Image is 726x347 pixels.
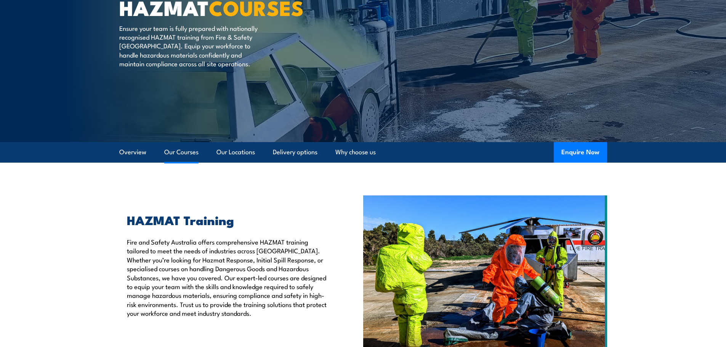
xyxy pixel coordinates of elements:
[164,142,199,162] a: Our Courses
[335,142,376,162] a: Why choose us
[127,237,328,318] p: Fire and Safety Australia offers comprehensive HAZMAT training tailored to meet the needs of indu...
[127,214,328,225] h2: HAZMAT Training
[216,142,255,162] a: Our Locations
[119,24,258,68] p: Ensure your team is fully prepared with nationally recognised HAZMAT training from Fire & Safety ...
[554,142,607,163] button: Enquire Now
[119,142,146,162] a: Overview
[273,142,317,162] a: Delivery options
